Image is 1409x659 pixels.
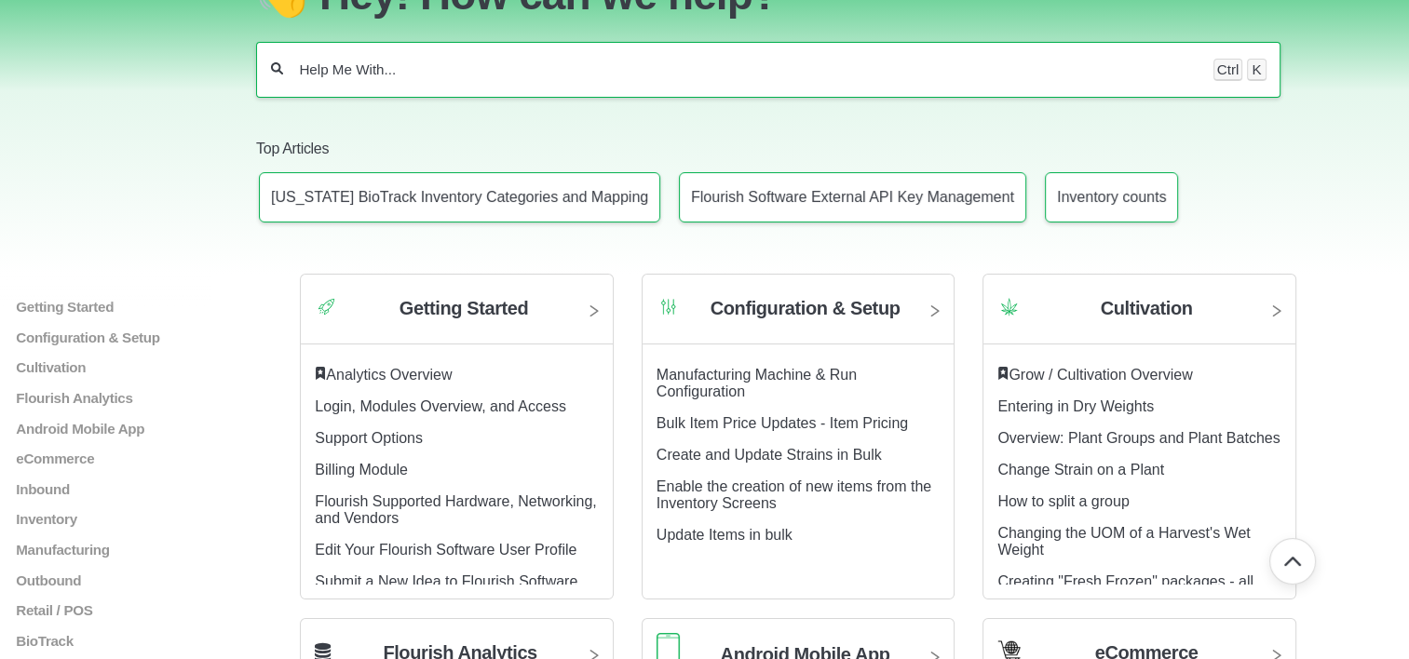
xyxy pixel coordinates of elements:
a: Inbound [14,481,239,497]
a: Submit a New Idea to Flourish Software article [315,573,577,589]
a: Category icon Configuration & Setup [643,289,954,344]
input: Help Me With... [297,61,1199,79]
img: Category icon [657,295,680,318]
a: eCommerce [14,451,239,466]
h2: Configuration & Setup [711,298,901,319]
a: Retail / POS [14,602,239,618]
a: Enable the creation of new items from the Inventory Screens article [657,478,931,511]
a: Update Items in bulk article [657,527,793,543]
a: Article: Flourish Software External API Key Management [679,172,1026,222]
a: Category icon Getting Started [301,289,612,344]
a: Edit Your Flourish Software User Profile article [315,542,576,558]
a: Changing the UOM of a Harvest's Wet Weight article [997,525,1250,558]
p: [US_STATE] BioTrack Inventory Categories and Mapping [271,189,648,206]
button: Go back to top of document [1269,538,1316,585]
div: ​ [315,367,598,383]
a: How to split a group article [997,493,1129,509]
p: Inventory counts [1057,189,1166,206]
a: Overview: Plant Groups and Plant Batches article [997,430,1280,446]
div: Keyboard shortcut for search [1213,59,1267,81]
a: Android Mobile App [14,420,239,436]
a: Support Options article [315,430,423,446]
a: Creating "Fresh Frozen" packages - all you need to know article [997,573,1253,606]
h2: Top Articles [256,139,1280,159]
svg: Featured [997,367,1009,380]
a: Outbound [14,572,239,588]
a: Inventory [14,511,239,527]
a: Grow / Cultivation Overview article [1009,367,1192,383]
a: Article: New York BioTrack Inventory Categories and Mapping [259,172,660,222]
a: Billing Module article [315,462,408,477]
a: Cultivation [14,359,239,375]
a: Category icon Cultivation [983,289,1294,344]
a: Analytics Overview article [326,367,452,383]
img: Category icon [997,295,1021,318]
a: Manufacturing Machine & Run Configuration article [657,367,857,399]
a: Configuration & Setup [14,329,239,345]
a: Create and Update Strains in Bulk article [657,447,882,463]
a: Login, Modules Overview, and Access article [315,398,565,414]
p: Flourish Software External API Key Management [691,189,1014,206]
a: Change Strain on a Plant article [997,462,1164,477]
a: Flourish Analytics [14,390,239,406]
section: Top Articles [256,111,1280,235]
kbd: Ctrl [1213,59,1243,81]
a: Entering in Dry Weights article [997,398,1154,414]
a: Bulk Item Price Updates - Item Pricing article [657,415,908,431]
a: Manufacturing [14,542,239,558]
h2: Getting Started [400,298,528,319]
div: ​ [997,367,1280,383]
img: Category icon [315,295,338,318]
a: Article: Inventory counts [1045,172,1178,222]
a: Getting Started [14,299,239,315]
a: Flourish Supported Hardware, Networking, and Vendors article [315,493,596,526]
kbd: K [1247,59,1267,81]
h2: Cultivation [1101,298,1193,319]
a: BioTrack [14,633,239,649]
svg: Featured [315,367,326,380]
